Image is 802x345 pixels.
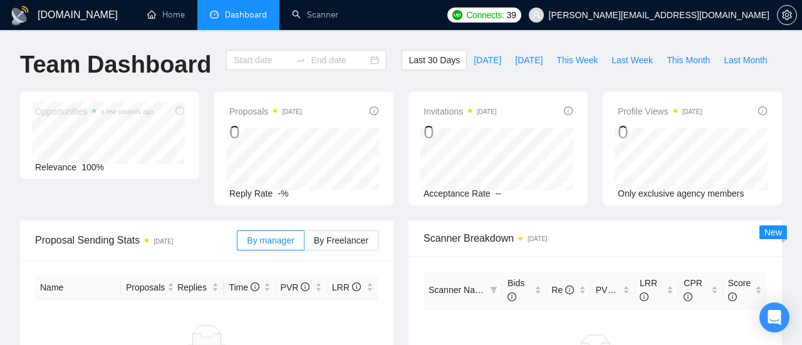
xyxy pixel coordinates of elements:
[565,286,574,294] span: info-circle
[487,281,500,299] span: filter
[467,50,508,70] button: [DATE]
[247,235,294,245] span: By manager
[424,104,497,119] span: Invitations
[314,235,368,245] span: By Freelancer
[724,53,767,67] span: Last Month
[605,50,660,70] button: Last Week
[292,9,338,20] a: searchScanner
[154,238,173,245] time: [DATE]
[424,230,767,246] span: Scanner Breakdown
[429,285,487,295] span: Scanner Name
[81,162,104,172] span: 100%
[777,5,797,25] button: setting
[508,50,549,70] button: [DATE]
[549,50,605,70] button: This Week
[616,286,625,294] span: info-circle
[717,50,774,70] button: Last Month
[556,53,598,67] span: This Week
[728,278,751,302] span: Score
[640,292,648,301] span: info-circle
[296,55,306,65] span: swap-right
[778,10,796,20] span: setting
[409,53,460,67] span: Last 30 Days
[370,106,378,115] span: info-circle
[532,11,541,19] span: user
[229,104,302,119] span: Proposals
[402,50,467,70] button: Last 30 Days
[618,120,702,144] div: 0
[35,275,121,300] th: Name
[147,9,185,20] a: homeHome
[121,275,172,300] th: Proposals
[777,10,797,20] a: setting
[564,106,573,115] span: info-circle
[759,302,789,332] div: Open Intercom Messenger
[296,55,306,65] span: to
[667,53,710,67] span: This Month
[225,9,267,20] span: Dashboard
[764,227,782,237] span: New
[35,162,76,172] span: Relevance
[551,285,574,295] span: Re
[758,106,767,115] span: info-circle
[728,292,737,301] span: info-circle
[301,282,310,291] span: info-circle
[618,188,744,198] span: Only exclusive agency members
[515,53,543,67] span: [DATE]
[640,278,657,302] span: LRR
[332,282,361,292] span: LRR
[172,275,224,300] th: Replies
[618,104,702,119] span: Profile Views
[126,281,165,294] span: Proposals
[474,53,501,67] span: [DATE]
[177,281,209,294] span: Replies
[452,10,462,20] img: upwork-logo.png
[251,282,259,291] span: info-circle
[477,108,496,115] time: [DATE]
[35,232,237,248] span: Proposal Sending Stats
[660,50,717,70] button: This Month
[684,278,702,302] span: CPR
[281,282,310,292] span: PVR
[229,120,302,144] div: 0
[508,292,516,301] span: info-circle
[682,108,702,115] time: [DATE]
[490,286,497,294] span: filter
[684,292,692,301] span: info-circle
[466,8,504,22] span: Connects:
[229,282,259,292] span: Time
[210,10,219,19] span: dashboard
[612,53,653,67] span: Last Week
[496,188,501,198] span: --
[311,53,368,67] input: End date
[282,108,301,115] time: [DATE]
[508,278,524,302] span: Bids
[352,282,361,291] span: info-circle
[424,120,497,144] div: 0
[20,50,211,80] h1: Team Dashboard
[229,188,273,198] span: Reply Rate
[234,53,291,67] input: Start date
[507,8,516,22] span: 39
[278,188,288,198] span: -%
[10,6,30,26] img: logo
[528,235,547,242] time: [DATE]
[424,188,491,198] span: Acceptance Rate
[596,285,625,295] span: PVR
